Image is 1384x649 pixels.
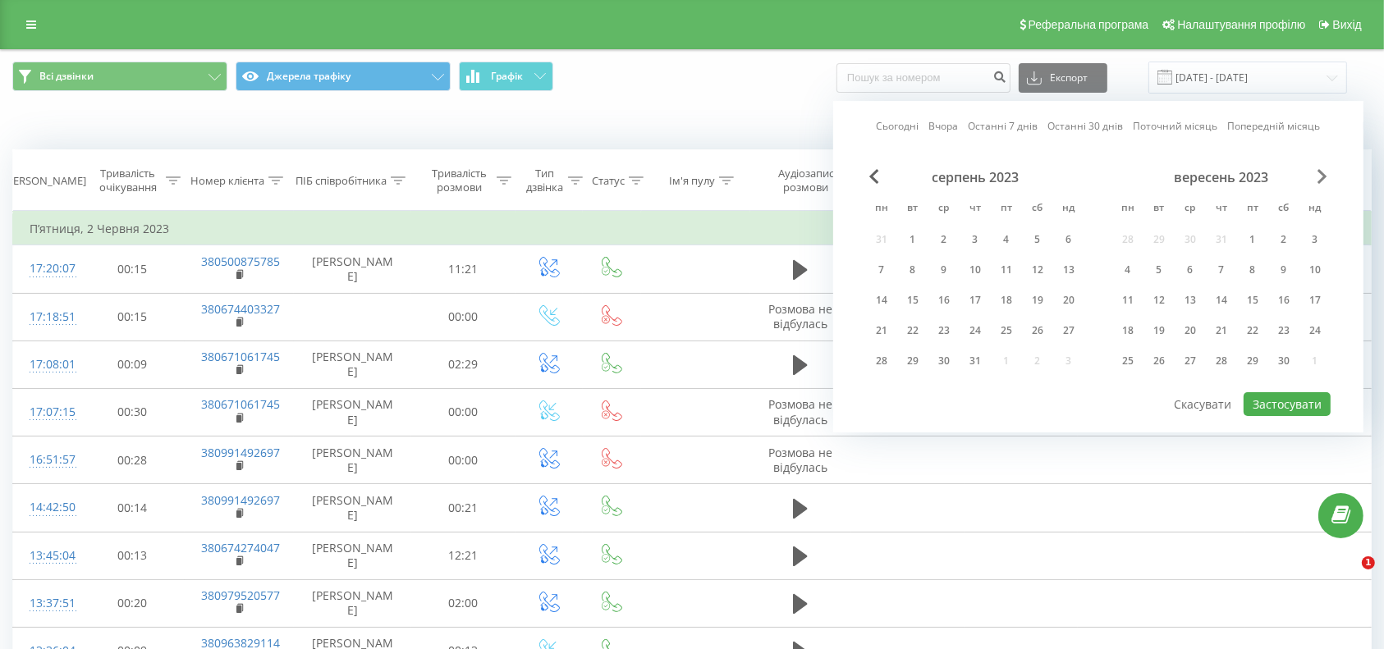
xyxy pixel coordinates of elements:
[965,229,986,250] div: 3
[294,579,411,627] td: [PERSON_NAME]
[994,197,1019,222] abbr: п’ятниця
[1272,197,1296,222] abbr: субота
[991,318,1022,343] div: пт 25 серп 2023 р.
[30,444,63,476] div: 16:51:57
[768,396,832,427] span: Розмова не відбулась
[1134,119,1218,135] a: Поточний місяць
[965,290,986,311] div: 17
[866,318,897,343] div: пн 21 серп 2023 р.
[1228,119,1321,135] a: Попередній місяць
[491,71,523,82] span: Графік
[411,436,516,484] td: 00:00
[201,254,280,269] a: 380500875785
[1273,229,1295,250] div: 2
[1022,258,1053,282] div: сб 12 серп 2023 р.
[991,258,1022,282] div: пт 11 серп 2023 р.
[765,167,847,194] div: Аудіозапис розмови
[30,396,63,428] div: 17:07:15
[80,340,185,388] td: 00:09
[1022,318,1053,343] div: сб 26 серп 2023 р.
[1333,18,1362,31] span: Вихід
[80,532,185,579] td: 00:13
[1048,119,1124,135] a: Останні 30 днів
[1240,197,1265,222] abbr: п’ятниця
[960,258,991,282] div: чт 10 серп 2023 р.
[897,258,928,282] div: вт 8 серп 2023 р.
[411,484,516,532] td: 00:21
[1058,229,1079,250] div: 6
[1299,258,1331,282] div: нд 10 вер 2023 р.
[902,290,923,311] div: 15
[30,253,63,285] div: 17:20:07
[1166,392,1241,416] button: Скасувати
[897,288,928,313] div: вт 15 серп 2023 р.
[1206,258,1237,282] div: чт 7 вер 2023 р.
[1148,320,1170,341] div: 19
[1328,556,1368,596] iframe: Intercom live chat
[933,320,955,341] div: 23
[30,301,63,333] div: 17:18:51
[30,349,63,381] div: 17:08:01
[411,293,516,340] td: 00:00
[1206,349,1237,373] div: чт 28 вер 2023 р.
[1175,349,1206,373] div: ср 27 вер 2023 р.
[996,290,1017,311] div: 18
[1053,227,1084,252] div: нд 6 серп 2023 р.
[871,320,892,341] div: 21
[190,174,264,188] div: Номер клієнта
[1112,318,1143,343] div: пн 18 вер 2023 р.
[294,532,411,579] td: [PERSON_NAME]
[1148,259,1170,281] div: 5
[1116,197,1140,222] abbr: понеділок
[1242,259,1263,281] div: 8
[1244,392,1331,416] button: Застосувати
[1117,259,1139,281] div: 4
[30,491,63,523] div: 14:42:50
[669,174,715,188] div: Ім'я пулу
[1304,229,1326,250] div: 3
[1268,227,1299,252] div: сб 2 вер 2023 р.
[1143,349,1175,373] div: вт 26 вер 2023 р.
[1268,318,1299,343] div: сб 23 вер 2023 р.
[1268,349,1299,373] div: сб 30 вер 2023 р.
[969,119,1038,135] a: Останні 7 днів
[768,445,832,475] span: Розмова не відбулась
[1175,288,1206,313] div: ср 13 вер 2023 р.
[866,169,1084,185] div: серпень 2023
[960,227,991,252] div: чт 3 серп 2023 р.
[897,349,928,373] div: вт 29 серп 2023 р.
[411,388,516,436] td: 00:00
[871,290,892,311] div: 14
[1268,258,1299,282] div: сб 9 вер 2023 р.
[1211,290,1232,311] div: 14
[1177,18,1305,31] span: Налаштування профілю
[960,349,991,373] div: чт 31 серп 2023 р.
[928,318,960,343] div: ср 23 серп 2023 р.
[1053,258,1084,282] div: нд 13 серп 2023 р.
[902,259,923,281] div: 8
[1237,318,1268,343] div: пт 22 вер 2023 р.
[836,63,1011,93] input: Пошук за номером
[1112,258,1143,282] div: пн 4 вер 2023 р.
[902,229,923,250] div: 1
[426,167,493,194] div: Тривалість розмови
[1117,350,1139,372] div: 25
[1180,290,1201,311] div: 13
[1206,318,1237,343] div: чт 21 вер 2023 р.
[1053,288,1084,313] div: нд 20 серп 2023 р.
[1211,259,1232,281] div: 7
[1180,320,1201,341] div: 20
[877,119,919,135] a: Сьогодні
[1237,288,1268,313] div: пт 15 вер 2023 р.
[80,388,185,436] td: 00:30
[201,349,280,364] a: 380671061745
[94,167,162,194] div: Тривалість очікування
[294,436,411,484] td: [PERSON_NAME]
[902,320,923,341] div: 22
[933,350,955,372] div: 30
[1299,318,1331,343] div: нд 24 вер 2023 р.
[80,245,185,293] td: 00:15
[1304,290,1326,311] div: 17
[1027,290,1048,311] div: 19
[1268,288,1299,313] div: сб 16 вер 2023 р.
